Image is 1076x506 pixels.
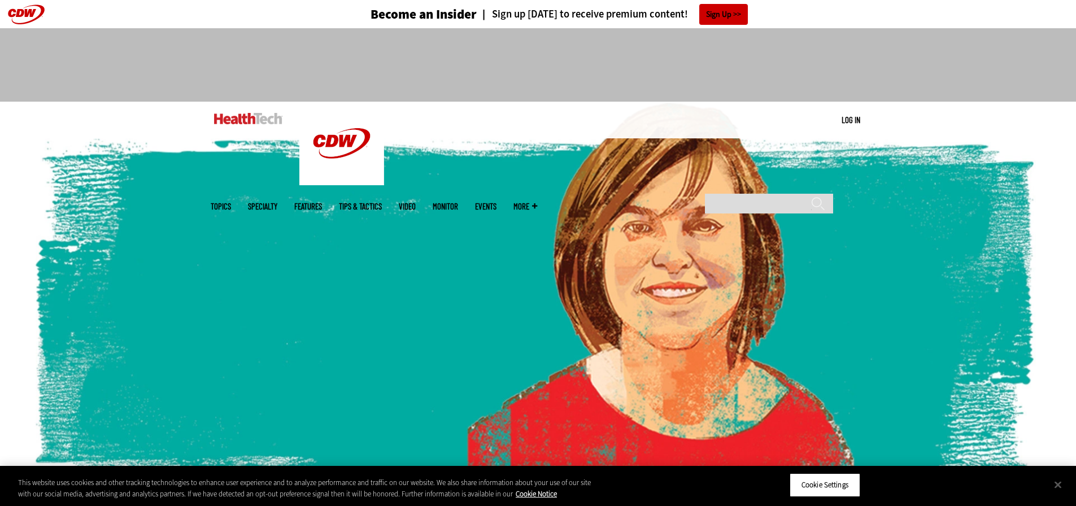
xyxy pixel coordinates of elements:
[477,9,688,20] a: Sign up [DATE] to receive premium content!
[433,202,458,211] a: MonITor
[299,176,384,188] a: CDW
[248,202,277,211] span: Specialty
[333,40,744,90] iframe: advertisement
[299,102,384,185] img: Home
[1045,472,1070,497] button: Close
[371,8,477,21] h3: Become an Insider
[842,115,860,125] a: Log in
[475,202,496,211] a: Events
[790,473,860,497] button: Cookie Settings
[399,202,416,211] a: Video
[339,202,382,211] a: Tips & Tactics
[214,113,282,124] img: Home
[699,4,748,25] a: Sign Up
[294,202,322,211] a: Features
[516,489,557,499] a: More information about your privacy
[328,8,477,21] a: Become an Insider
[211,202,231,211] span: Topics
[18,477,592,499] div: This website uses cookies and other tracking technologies to enhance user experience and to analy...
[842,114,860,126] div: User menu
[513,202,537,211] span: More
